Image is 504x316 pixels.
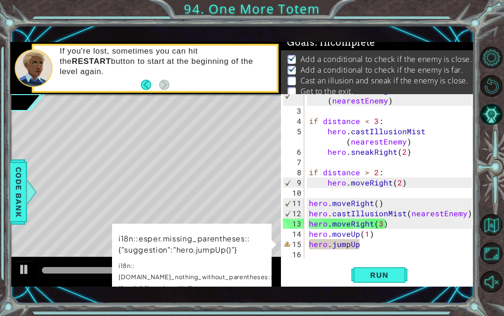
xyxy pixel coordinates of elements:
div: 11 [283,198,304,208]
button: Maximize Browser [480,242,502,264]
button: AI Hint [480,103,502,125]
p: Cast an illusion and sneak if the enemy is close. [301,76,469,86]
strong: RESTART [72,57,111,66]
div: 2 [283,85,304,106]
div: 10 [283,188,304,198]
button: ⌘ + P: Play [15,261,34,280]
button: Unmute [480,271,502,293]
span: Goals [287,37,375,48]
p: i18n::esper.missing_parentheses::{"suggestion":"hero.jumpUp()"} [119,233,273,255]
button: Back [141,80,159,90]
div: 5 [283,126,304,147]
img: Check mark for checkbox [287,65,297,72]
button: Level Options [480,47,502,69]
div: 15 [283,239,304,249]
button: Next [159,80,169,90]
p: If you're lost, sometimes you can hit the button to start at the beginning of the level again. [60,46,270,77]
button: Shift+Enter: Run current code. [351,265,407,284]
p: Add a conditional to check if the enemy is far. [301,65,463,75]
p: i18n::[DOMAIN_NAME]_nothing_without_parentheses::{"code":"hero.jumpUp"} [119,260,273,294]
span: Code Bank [11,164,26,220]
div: 8 [283,167,304,178]
div: 9 [283,178,304,188]
span: : Incomplete [315,37,375,48]
div: 12 [283,208,304,219]
div: 13 [283,219,304,229]
p: Add a conditional to check if the enemy is close. [301,54,472,64]
div: 3 [283,106,304,116]
span: Run [361,270,398,280]
div: 7 [283,157,304,167]
button: Restart Level [480,75,502,97]
div: 16 [283,249,304,260]
a: Back to Map [481,211,504,239]
img: Check mark for checkbox [287,54,297,62]
div: 4 [283,116,304,126]
div: 6 [283,147,304,157]
div: 14 [283,229,304,239]
p: Get to the exit. [301,86,354,96]
button: Back to Map [480,214,502,236]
